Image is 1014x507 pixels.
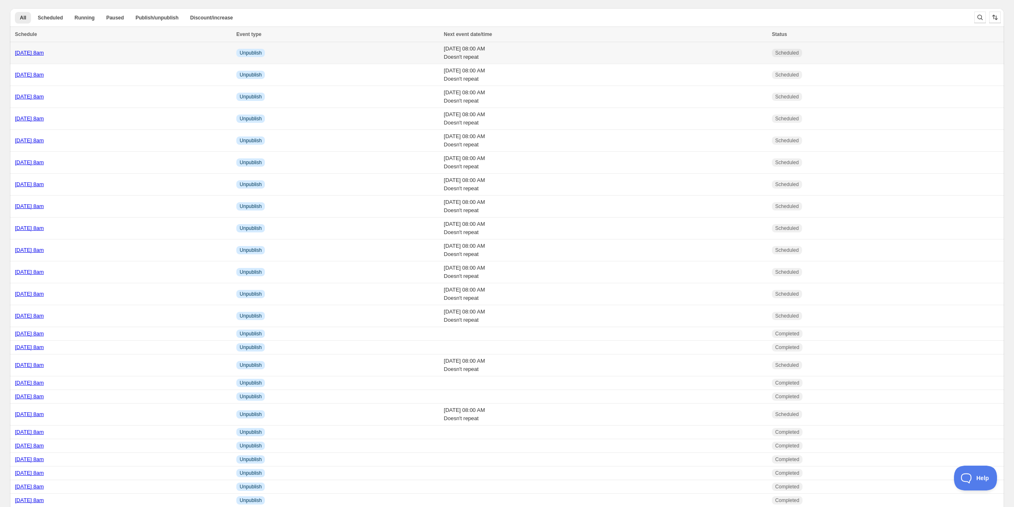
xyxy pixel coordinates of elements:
[240,93,262,100] span: Unpublish
[240,115,262,122] span: Unpublish
[15,497,44,503] a: [DATE] 8am
[775,393,799,400] span: Completed
[775,203,799,210] span: Scheduled
[15,247,44,253] a: [DATE] 8am
[772,31,787,37] span: Status
[240,291,262,297] span: Unpublish
[441,218,769,239] td: [DATE] 08:00 AM Doesn't repeat
[15,313,44,319] a: [DATE] 8am
[240,72,262,78] span: Unpublish
[775,429,799,435] span: Completed
[15,483,44,490] a: [DATE] 8am
[444,31,492,37] span: Next event date/time
[775,159,799,166] span: Scheduled
[15,50,44,56] a: [DATE] 8am
[240,313,262,319] span: Unpublish
[15,225,44,231] a: [DATE] 8am
[15,344,44,350] a: [DATE] 8am
[441,108,769,130] td: [DATE] 08:00 AM Doesn't repeat
[15,362,44,368] a: [DATE] 8am
[15,411,44,417] a: [DATE] 8am
[240,50,262,56] span: Unpublish
[240,456,262,463] span: Unpublish
[954,466,997,490] iframe: Toggle Customer Support
[240,269,262,275] span: Unpublish
[441,283,769,305] td: [DATE] 08:00 AM Doesn't repeat
[74,14,95,21] span: Running
[15,470,44,476] a: [DATE] 8am
[441,354,769,376] td: [DATE] 08:00 AM Doesn't repeat
[15,203,44,209] a: [DATE] 8am
[15,137,44,143] a: [DATE] 8am
[20,14,26,21] span: All
[15,393,44,399] a: [DATE] 8am
[15,93,44,100] a: [DATE] 8am
[441,42,769,64] td: [DATE] 08:00 AM Doesn't repeat
[775,50,799,56] span: Scheduled
[441,261,769,283] td: [DATE] 08:00 AM Doesn't repeat
[240,429,262,435] span: Unpublish
[974,12,986,23] button: Search and filter results
[240,393,262,400] span: Unpublish
[15,159,44,165] a: [DATE] 8am
[441,64,769,86] td: [DATE] 08:00 AM Doesn't repeat
[240,225,262,232] span: Unpublish
[236,31,262,37] span: Event type
[190,14,233,21] span: Discount/increase
[775,442,799,449] span: Completed
[775,93,799,100] span: Scheduled
[441,130,769,152] td: [DATE] 08:00 AM Doesn't repeat
[989,12,1001,23] button: Sort the results
[441,86,769,108] td: [DATE] 08:00 AM Doesn't repeat
[441,174,769,196] td: [DATE] 08:00 AM Doesn't repeat
[240,247,262,253] span: Unpublish
[15,115,44,122] a: [DATE] 8am
[240,137,262,144] span: Unpublish
[15,291,44,297] a: [DATE] 8am
[15,380,44,386] a: [DATE] 8am
[240,330,262,337] span: Unpublish
[775,344,799,351] span: Completed
[106,14,124,21] span: Paused
[15,456,44,462] a: [DATE] 8am
[15,31,37,37] span: Schedule
[240,203,262,210] span: Unpublish
[240,442,262,449] span: Unpublish
[240,411,262,418] span: Unpublish
[775,330,799,337] span: Completed
[775,269,799,275] span: Scheduled
[775,362,799,368] span: Scheduled
[15,72,44,78] a: [DATE] 8am
[240,470,262,476] span: Unpublish
[775,247,799,253] span: Scheduled
[775,313,799,319] span: Scheduled
[15,330,44,337] a: [DATE] 8am
[15,269,44,275] a: [DATE] 8am
[240,344,262,351] span: Unpublish
[775,411,799,418] span: Scheduled
[240,362,262,368] span: Unpublish
[135,14,178,21] span: Publish/unpublish
[240,380,262,386] span: Unpublish
[38,14,63,21] span: Scheduled
[775,137,799,144] span: Scheduled
[775,470,799,476] span: Completed
[441,305,769,327] td: [DATE] 08:00 AM Doesn't repeat
[775,72,799,78] span: Scheduled
[441,152,769,174] td: [DATE] 08:00 AM Doesn't repeat
[15,181,44,187] a: [DATE] 8am
[15,442,44,449] a: [DATE] 8am
[775,456,799,463] span: Completed
[775,497,799,504] span: Completed
[775,225,799,232] span: Scheduled
[240,181,262,188] span: Unpublish
[775,483,799,490] span: Completed
[441,404,769,426] td: [DATE] 08:00 AM Doesn't repeat
[441,196,769,218] td: [DATE] 08:00 AM Doesn't repeat
[15,429,44,435] a: [DATE] 8am
[240,159,262,166] span: Unpublish
[240,497,262,504] span: Unpublish
[775,115,799,122] span: Scheduled
[775,291,799,297] span: Scheduled
[441,239,769,261] td: [DATE] 08:00 AM Doesn't repeat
